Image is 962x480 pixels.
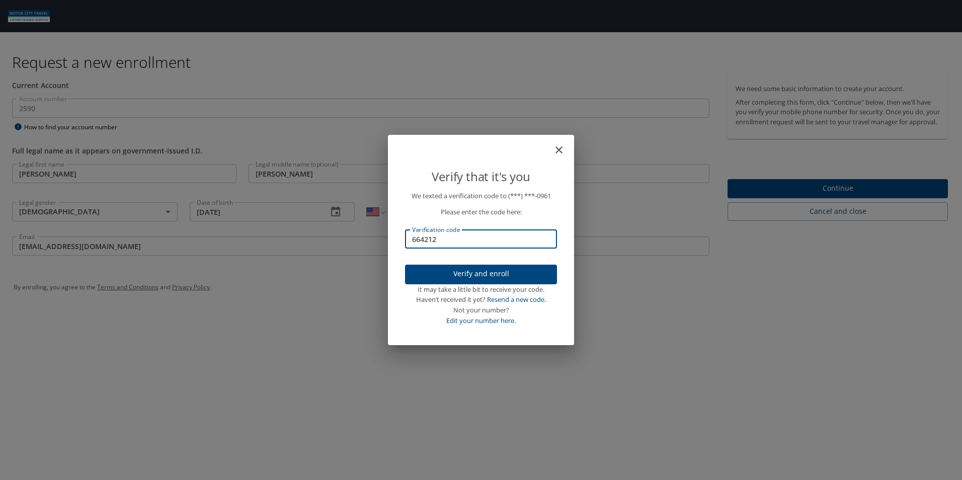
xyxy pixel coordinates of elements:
div: Haven’t received it yet? [405,294,557,305]
button: Verify and enroll [405,265,557,284]
a: Edit your number here. [446,316,516,325]
p: Verify that it's you [405,167,557,186]
div: It may take a little bit to receive your code. [405,284,557,295]
button: close [558,139,570,151]
div: Not your number? [405,305,557,315]
p: Please enter the code here: [405,207,557,217]
span: Verify and enroll [413,268,549,280]
a: Resend a new code. [487,295,546,304]
p: We texted a verification code to (***) ***- 0961 [405,191,557,201]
